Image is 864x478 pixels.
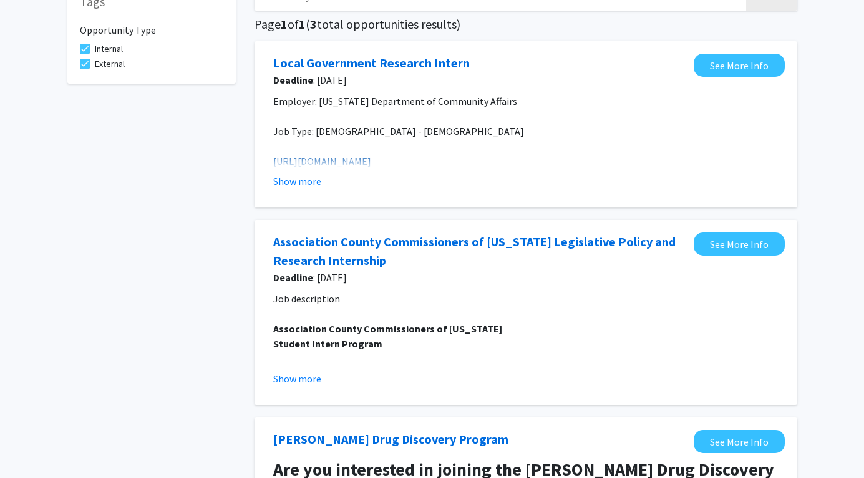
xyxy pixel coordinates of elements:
[273,174,321,189] button: Show more
[9,422,53,469] iframe: Chat
[273,72,687,87] span: : [DATE]
[273,271,313,284] b: Deadline
[273,291,779,306] p: Job description
[273,270,687,285] span: : [DATE]
[694,54,785,77] a: Opens in a new tab
[273,74,313,86] b: Deadline
[80,14,223,36] h6: Opportunity Type
[273,155,371,167] a: [URL][DOMAIN_NAME]
[273,371,321,386] button: Show more
[273,232,687,270] a: Opens in a new tab
[273,430,508,449] a: Opens in a new tab
[255,17,797,32] h5: Page of ( total opportunities results)
[694,232,785,256] a: Opens in a new tab
[310,16,317,32] span: 3
[273,322,502,335] strong: Association County Commissioners of [US_STATE]
[694,430,785,453] a: Opens in a new tab
[299,16,306,32] span: 1
[273,337,382,350] strong: Student Intern Program
[273,54,470,72] a: Opens in a new tab
[95,41,123,56] span: Internal
[95,56,125,71] span: External
[273,124,779,139] p: Job Type: [DEMOGRAPHIC_DATA] - [DEMOGRAPHIC_DATA]
[281,16,288,32] span: 1
[273,94,779,109] p: Employer: [US_STATE] Department of Community Affairs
